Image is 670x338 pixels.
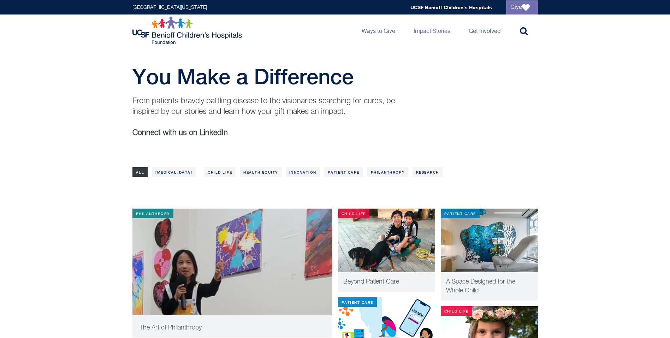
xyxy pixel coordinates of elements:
[140,325,202,331] span: The Art of Philanthropy
[367,167,408,177] a: Philanthropy
[132,64,354,89] span: You Make a Difference
[338,209,435,292] a: Child Life Kyle Quan and his brother Beyond Patient Care
[132,16,244,45] img: Logo for UCSF Benioff Children's Hospitals Foundation
[132,209,332,336] img: Juliette explaining her art
[441,209,538,301] a: Patient Care New clinic room interior A Space Designed for the Whole Child
[338,209,369,218] div: Child Life
[338,209,435,272] img: Kyle Quan and his brother
[132,129,228,137] b: Connect with us on LinkedIn
[286,167,320,177] a: Innovation
[408,14,456,46] a: Impact Stories
[204,167,236,177] a: Child Life
[132,5,207,10] a: [GEOGRAPHIC_DATA][US_STATE]
[441,209,538,272] img: New clinic room interior
[152,167,196,177] a: [MEDICAL_DATA]
[132,96,404,117] p: From patients bravely battling disease to the visionaries searching for cures, be inspired by our...
[356,14,401,46] a: Ways to Give
[343,279,399,285] span: Beyond Patient Care
[132,209,332,338] a: Philanthropy Juliette explaining her art The Art of Philanthropy
[338,297,377,307] div: Patient Care
[413,167,443,177] a: Research
[132,209,173,218] div: Philanthropy
[324,167,363,177] a: Patient Care
[463,14,506,46] a: Get Involved
[410,4,492,10] a: UCSF Benioff Children's Hospitals
[132,167,148,177] a: All
[446,279,515,294] span: A Space Designed for the Whole Child
[240,167,281,177] a: Health Equity
[441,306,472,316] div: Child Life
[506,0,538,14] a: Give
[441,209,480,218] div: Patient Care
